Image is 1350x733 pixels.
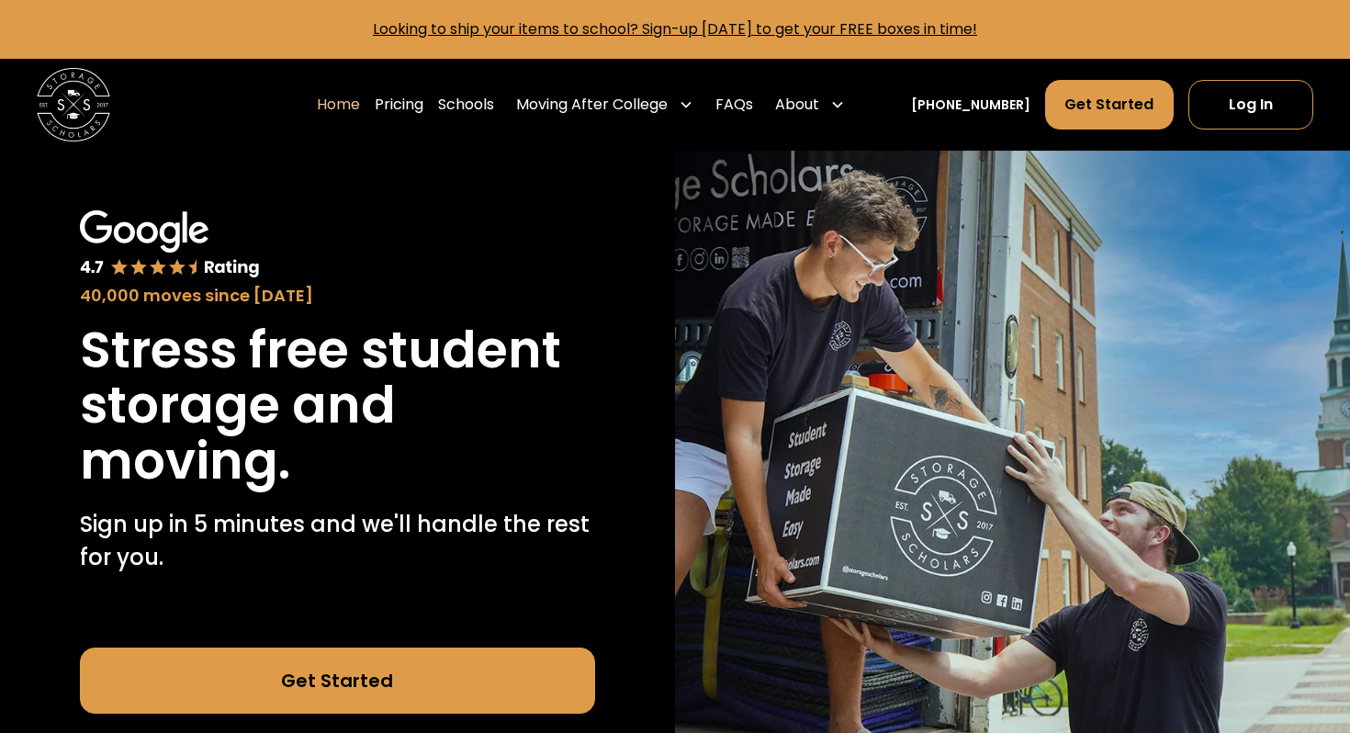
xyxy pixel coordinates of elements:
[438,79,494,130] a: Schools
[375,79,423,130] a: Pricing
[80,648,595,714] a: Get Started
[37,68,110,141] a: home
[317,79,360,130] a: Home
[911,96,1030,115] a: [PHONE_NUMBER]
[373,18,977,39] a: Looking to ship your items to school? Sign-up [DATE] to get your FREE boxes in time!
[775,94,819,116] div: About
[509,79,701,130] div: Moving After College
[1045,80,1173,130] a: Get Started
[37,68,110,141] img: Storage Scholars main logo
[1188,80,1313,130] a: Log In
[80,508,595,574] p: Sign up in 5 minutes and we'll handle the rest for you.
[768,79,852,130] div: About
[80,210,261,279] img: Google 4.7 star rating
[715,79,753,130] a: FAQs
[516,94,668,116] div: Moving After College
[80,283,595,308] div: 40,000 moves since [DATE]
[80,322,595,490] h1: Stress free student storage and moving.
